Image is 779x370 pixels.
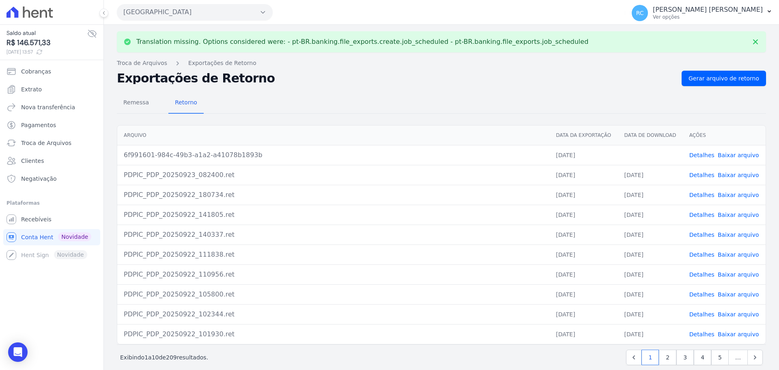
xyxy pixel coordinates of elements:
a: Cobranças [3,63,100,80]
span: … [728,350,748,365]
th: Data de Download [618,125,683,145]
button: RC [PERSON_NAME] [PERSON_NAME] Ver opções [625,2,779,24]
span: Remessa [118,94,154,110]
td: [DATE] [549,205,618,225]
a: Baixar arquivo [718,291,759,298]
h2: Exportações de Retorno [117,73,675,84]
span: 10 [152,354,159,361]
a: Baixar arquivo [718,251,759,258]
a: Troca de Arquivos [117,59,167,67]
p: Ver opções [653,14,763,20]
td: [DATE] [549,284,618,304]
span: [DATE] 13:57 [6,48,87,56]
div: PDPIC_PDP_20250922_180734.ret [124,190,543,200]
a: Detalhes [689,212,714,218]
td: [DATE] [618,304,683,324]
span: Novidade [58,232,91,241]
a: Baixar arquivo [718,172,759,178]
a: Next [747,350,763,365]
span: Conta Hent [21,233,53,241]
a: 5 [711,350,729,365]
span: Saldo atual [6,29,87,37]
nav: Sidebar [6,63,97,263]
td: [DATE] [549,264,618,284]
a: Exportações de Retorno [188,59,256,67]
span: Troca de Arquivos [21,139,71,147]
a: Remessa [117,93,155,114]
div: PDPIC_PDP_20250922_140337.ret [124,230,543,240]
td: [DATE] [549,245,618,264]
td: [DATE] [549,185,618,205]
a: 4 [694,350,711,365]
a: Baixar arquivo [718,232,759,238]
td: [DATE] [618,245,683,264]
span: R$ 146.571,33 [6,37,87,48]
span: Nova transferência [21,103,75,111]
p: Exibindo a de resultados. [120,353,208,361]
div: Open Intercom Messenger [8,342,28,362]
a: Clientes [3,153,100,169]
td: [DATE] [618,225,683,245]
a: Extrato [3,81,100,97]
a: Gerar arquivo de retorno [682,71,766,86]
td: [DATE] [549,145,618,165]
td: [DATE] [618,324,683,344]
div: PDPIC_PDP_20250922_110956.ret [124,270,543,279]
span: Pagamentos [21,121,56,129]
a: Baixar arquivo [718,311,759,318]
span: 1 [144,354,148,361]
a: Baixar arquivo [718,212,759,218]
span: 209 [166,354,177,361]
td: [DATE] [549,324,618,344]
span: Extrato [21,85,42,93]
a: Detalhes [689,192,714,198]
a: Baixar arquivo [718,271,759,278]
button: [GEOGRAPHIC_DATA] [117,4,273,20]
a: Detalhes [689,271,714,278]
div: Plataformas [6,198,97,208]
a: 2 [659,350,676,365]
span: Negativação [21,175,57,183]
div: PDPIC_PDP_20250922_105800.ret [124,290,543,299]
td: [DATE] [618,264,683,284]
a: Troca de Arquivos [3,135,100,151]
a: Baixar arquivo [718,152,759,158]
nav: Breadcrumb [117,59,766,67]
span: RC [636,10,644,16]
span: Retorno [170,94,202,110]
td: [DATE] [549,225,618,245]
div: PDPIC_PDP_20250923_082400.ret [124,170,543,180]
div: 6f991601-984c-49b3-a1a2-a41078b1893b [124,150,543,160]
div: PDPIC_PDP_20250922_141805.ret [124,210,543,220]
a: Baixar arquivo [718,192,759,198]
td: [DATE] [549,165,618,185]
a: Retorno [168,93,204,114]
a: Negativação [3,171,100,187]
span: Clientes [21,157,44,165]
div: PDPIC_PDP_20250922_111838.ret [124,250,543,260]
a: Recebíveis [3,211,100,227]
td: [DATE] [549,304,618,324]
td: [DATE] [618,284,683,304]
p: Translation missing. Options considered were: - pt-BR.banking.file_exports.create.job_scheduled -... [136,38,588,46]
a: Detalhes [689,152,714,158]
span: Gerar arquivo de retorno [689,74,759,82]
a: Conta Hent Novidade [3,229,100,245]
div: PDPIC_PDP_20250922_102344.ret [124,309,543,319]
p: [PERSON_NAME] [PERSON_NAME] [653,6,763,14]
span: Recebíveis [21,215,52,223]
th: Arquivo [117,125,549,145]
a: Detalhes [689,311,714,318]
a: Previous [626,350,641,365]
th: Data da Exportação [549,125,618,145]
td: [DATE] [618,185,683,205]
a: Detalhes [689,172,714,178]
a: 3 [676,350,694,365]
th: Ações [683,125,766,145]
a: Baixar arquivo [718,331,759,338]
a: Nova transferência [3,99,100,115]
div: PDPIC_PDP_20250922_101930.ret [124,329,543,339]
a: 1 [641,350,659,365]
td: [DATE] [618,205,683,225]
a: Detalhes [689,232,714,238]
